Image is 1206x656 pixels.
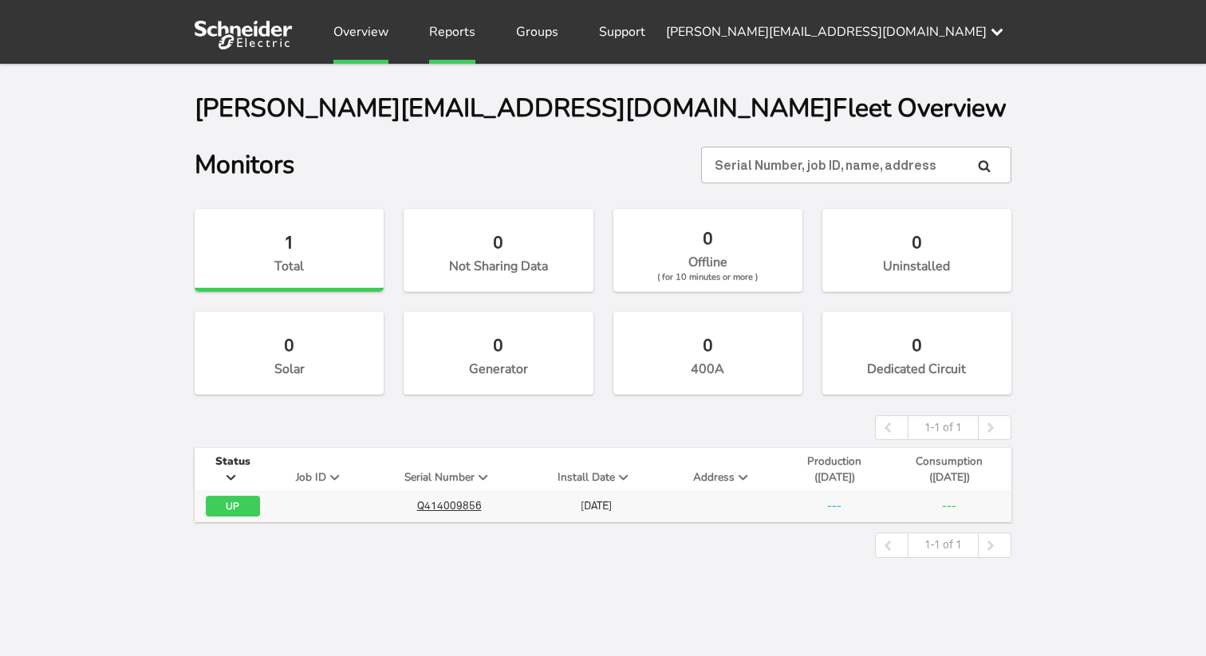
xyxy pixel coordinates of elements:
td: --- [782,490,888,522]
span: 1 [284,232,294,253]
span: 0 [493,335,503,355]
span: ( for 10 minutes or more ) [657,273,758,281]
span: 0 [493,232,503,253]
div: 1-1 of 1 [908,533,979,556]
span: 0 [703,228,713,249]
a: Q414009856 [417,498,482,513]
th: Production ([DATE]) [782,448,888,490]
span: [DATE] [581,499,612,512]
span: 0 [912,335,922,355]
label: Offline [613,209,802,292]
span: 0 [284,335,294,355]
th: Job ID [270,448,371,490]
label: Not Sharing Data [404,209,593,292]
th: Status [195,448,270,490]
th: Install Date [527,448,665,490]
label: UP [206,496,260,517]
span: 0 [703,335,713,355]
label: Uninstalled [822,209,1011,292]
label: Solar [195,312,384,395]
td: --- [888,490,1011,522]
th: Serial Number [371,448,527,490]
label: 400A [613,312,802,395]
span: 0 [912,232,922,253]
label: Generator [404,312,593,395]
h1: Monitors [195,152,294,178]
img: Sense Logo [195,21,293,49]
h1: [PERSON_NAME][EMAIL_ADDRESS][DOMAIN_NAME] Fleet Overview [195,96,1007,121]
input: Serial Number, job ID, name, address [701,147,1011,183]
span: Q414009856 [417,499,482,512]
div: 1-1 of 1 [908,416,979,439]
th: Address [665,448,781,490]
label: Dedicated Circuit [822,312,1011,395]
label: Total [195,209,384,292]
th: Consumption ([DATE]) [888,448,1011,490]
